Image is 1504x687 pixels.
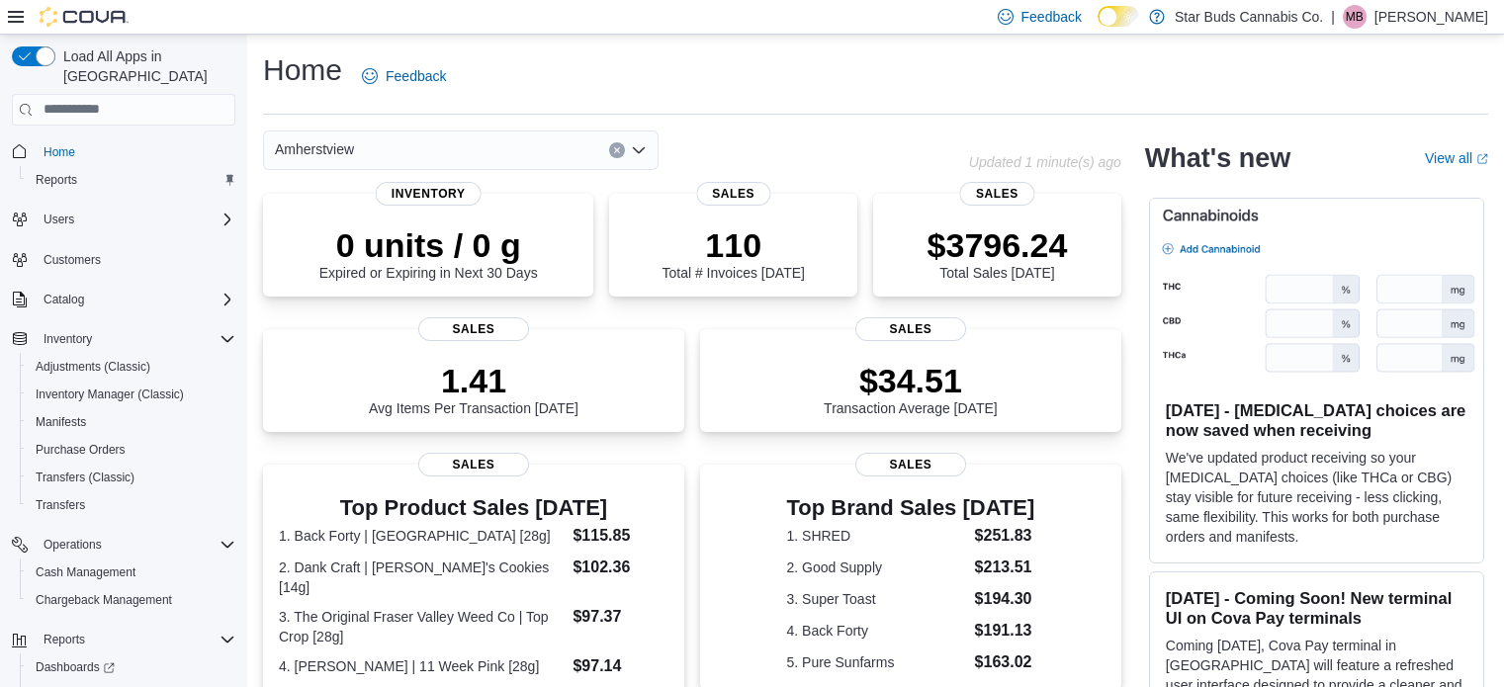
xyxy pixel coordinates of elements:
[28,168,85,192] a: Reports
[4,286,243,313] button: Catalog
[44,632,85,647] span: Reports
[36,659,115,675] span: Dashboards
[279,656,565,676] dt: 4. [PERSON_NAME] | 11 Week Pink [28g]
[1331,5,1335,29] p: |
[279,526,565,546] dt: 1. Back Forty | [GEOGRAPHIC_DATA] [28g]
[55,46,235,86] span: Load All Apps in [GEOGRAPHIC_DATA]
[696,182,770,206] span: Sales
[28,168,235,192] span: Reports
[1166,400,1467,440] h3: [DATE] - [MEDICAL_DATA] choices are now saved when receiving
[44,212,74,227] span: Users
[28,560,235,584] span: Cash Management
[1175,5,1323,29] p: Star Buds Cannabis Co.
[44,292,84,307] span: Catalog
[609,142,625,158] button: Clear input
[36,497,85,513] span: Transfers
[4,325,243,353] button: Inventory
[20,464,243,491] button: Transfers (Classic)
[1346,5,1364,29] span: MB
[4,626,243,653] button: Reports
[20,353,243,381] button: Adjustments (Classic)
[573,524,667,548] dd: $115.85
[20,491,243,519] button: Transfers
[928,225,1068,265] p: $3796.24
[36,327,235,351] span: Inventory
[44,144,75,160] span: Home
[960,182,1034,206] span: Sales
[573,654,667,678] dd: $97.14
[275,137,354,161] span: Amherstview
[36,442,126,458] span: Purchase Orders
[20,166,243,194] button: Reports
[662,225,804,265] p: 110
[28,383,192,406] a: Inventory Manager (Classic)
[28,588,180,612] a: Chargeback Management
[36,140,83,164] a: Home
[20,653,243,681] a: Dashboards
[824,361,998,416] div: Transaction Average [DATE]
[1098,6,1139,27] input: Dark Mode
[28,493,235,517] span: Transfers
[28,438,235,462] span: Purchase Orders
[28,560,143,584] a: Cash Management
[1374,5,1488,29] p: [PERSON_NAME]
[28,588,235,612] span: Chargeback Management
[319,225,538,281] div: Expired or Expiring in Next 30 Days
[787,526,967,546] dt: 1. SHRED
[36,628,93,651] button: Reports
[40,7,129,27] img: Cova
[44,537,102,553] span: Operations
[36,533,235,557] span: Operations
[4,206,243,233] button: Users
[855,453,966,476] span: Sales
[36,592,172,608] span: Chargeback Management
[975,619,1035,643] dd: $191.13
[1021,7,1082,27] span: Feedback
[4,137,243,166] button: Home
[36,470,134,485] span: Transfers (Classic)
[1425,150,1488,166] a: View allExternal link
[36,564,135,580] span: Cash Management
[969,154,1121,170] p: Updated 1 minute(s) ago
[386,66,446,86] span: Feedback
[28,655,235,679] span: Dashboards
[28,410,94,434] a: Manifests
[44,331,92,347] span: Inventory
[787,589,967,609] dt: 3. Super Toast
[631,142,647,158] button: Open list of options
[369,361,578,400] p: 1.41
[36,327,100,351] button: Inventory
[36,288,235,311] span: Catalog
[1166,588,1467,628] h3: [DATE] - Coming Soon! New terminal UI on Cova Pay terminals
[279,558,565,597] dt: 2. Dank Craft | [PERSON_NAME]'s Cookies [14g]
[4,531,243,558] button: Operations
[28,466,235,489] span: Transfers (Classic)
[28,466,142,489] a: Transfers (Classic)
[1343,5,1367,29] div: Michael Bencic
[20,558,243,586] button: Cash Management
[928,225,1068,281] div: Total Sales [DATE]
[418,453,529,476] span: Sales
[376,182,482,206] span: Inventory
[4,245,243,274] button: Customers
[36,208,235,231] span: Users
[36,247,235,272] span: Customers
[418,317,529,341] span: Sales
[975,556,1035,579] dd: $213.51
[44,252,101,268] span: Customers
[319,225,538,265] p: 0 units / 0 g
[855,317,966,341] span: Sales
[36,288,92,311] button: Catalog
[28,655,123,679] a: Dashboards
[787,558,967,577] dt: 2. Good Supply
[36,139,235,164] span: Home
[20,408,243,436] button: Manifests
[662,225,804,281] div: Total # Invoices [DATE]
[975,524,1035,548] dd: $251.83
[975,587,1035,611] dd: $194.30
[20,436,243,464] button: Purchase Orders
[824,361,998,400] p: $34.51
[36,533,110,557] button: Operations
[28,355,235,379] span: Adjustments (Classic)
[787,652,967,672] dt: 5. Pure Sunfarms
